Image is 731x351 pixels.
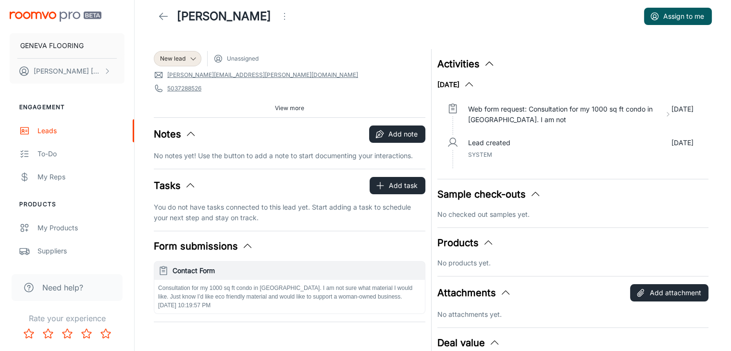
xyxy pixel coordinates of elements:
button: [PERSON_NAME] [PERSON_NAME] [10,59,124,84]
p: [DATE] [671,104,693,125]
p: Lead created [468,138,510,148]
button: Attachments [437,286,511,300]
button: Contact FormConsultation for my 1000 sq ft condo in [GEOGRAPHIC_DATA]. I am not sure what materia... [154,262,425,313]
p: [DATE] [671,138,693,148]
button: Rate 2 star [38,324,58,343]
div: My Reps [37,172,124,182]
p: You do not have tasks connected to this lead yet. Start adding a task to schedule your next step ... [154,202,425,223]
span: Unassigned [227,54,259,63]
img: Roomvo PRO Beta [10,12,101,22]
button: Tasks [154,178,196,193]
p: No notes yet! Use the button to add a note to start documenting your interactions. [154,150,425,161]
p: [PERSON_NAME] [PERSON_NAME] [34,66,101,76]
div: Leads [37,125,124,136]
button: Add attachment [630,284,708,301]
p: Web form request: Consultation for my 1000 sq ft condo in [GEOGRAPHIC_DATA]. I am not [468,104,661,125]
button: Add note [369,125,425,143]
p: No attachments yet. [437,309,709,320]
button: Assign to me [644,8,712,25]
button: Rate 5 star [96,324,115,343]
button: Open menu [275,7,294,26]
span: System [468,151,492,158]
span: Need help? [42,282,83,293]
button: View more [271,101,308,115]
span: View more [275,104,304,113]
button: GENEVA FLOORING [10,33,124,58]
button: Activities [437,57,495,71]
div: Suppliers [37,246,124,256]
button: Notes [154,127,197,141]
button: Rate 1 star [19,324,38,343]
button: Sample check-outs [437,187,541,201]
p: Consultation for my 1000 sq ft condo in [GEOGRAPHIC_DATA]. I am not sure what material I would li... [158,284,421,301]
button: [DATE] [437,79,475,90]
a: [PERSON_NAME][EMAIL_ADDRESS][PERSON_NAME][DOMAIN_NAME] [167,71,358,79]
button: Rate 4 star [77,324,96,343]
p: No products yet. [437,258,709,268]
h6: Contact Form [173,265,421,276]
h1: [PERSON_NAME] [177,8,271,25]
a: 5037288526 [167,84,201,93]
span: [DATE] 10:19:57 PM [158,302,211,309]
button: Deal value [437,336,500,350]
p: No checked out samples yet. [437,209,709,220]
p: Rate your experience [8,313,126,324]
p: GENEVA FLOORING [20,40,84,51]
button: Products [437,236,494,250]
span: New lead [160,54,186,63]
button: Add task [370,177,425,194]
button: Rate 3 star [58,324,77,343]
div: New lead [154,51,201,66]
div: My Products [37,223,124,233]
div: To-do [37,149,124,159]
button: Form submissions [154,239,253,253]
